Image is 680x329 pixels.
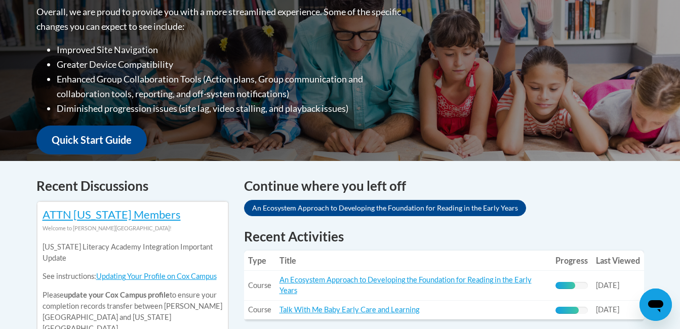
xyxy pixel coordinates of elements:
h4: Continue where you left off [244,176,644,196]
b: update your Cox Campus profile [64,291,170,299]
iframe: Button to launch messaging window [639,289,672,321]
div: Progress, % [555,282,575,289]
th: Last Viewed [592,251,644,271]
div: Welcome to [PERSON_NAME][GEOGRAPHIC_DATA]! [43,223,223,234]
a: Updating Your Profile on Cox Campus [96,272,217,280]
span: [DATE] [596,281,619,290]
div: Progress, % [555,307,579,314]
th: Progress [551,251,592,271]
span: Course [248,281,271,290]
a: Quick Start Guide [36,126,147,154]
th: Type [244,251,275,271]
a: An Ecosystem Approach to Developing the Foundation for Reading in the Early Years [244,200,526,216]
li: Greater Device Compatibility [57,57,404,72]
p: Overall, we are proud to provide you with a more streamlined experience. Some of the specific cha... [36,5,404,34]
a: ATTN [US_STATE] Members [43,208,181,221]
li: Diminished progression issues (site lag, video stalling, and playback issues) [57,101,404,116]
th: Title [275,251,551,271]
a: Talk With Me Baby Early Care and Learning [279,305,419,314]
li: Improved Site Navigation [57,43,404,57]
a: An Ecosystem Approach to Developing the Foundation for Reading in the Early Years [279,275,532,295]
h4: Recent Discussions [36,176,229,196]
p: See instructions: [43,271,223,282]
h1: Recent Activities [244,227,644,245]
span: [DATE] [596,305,619,314]
li: Enhanced Group Collaboration Tools (Action plans, Group communication and collaboration tools, re... [57,72,404,101]
span: Course [248,305,271,314]
p: [US_STATE] Literacy Academy Integration Important Update [43,241,223,264]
